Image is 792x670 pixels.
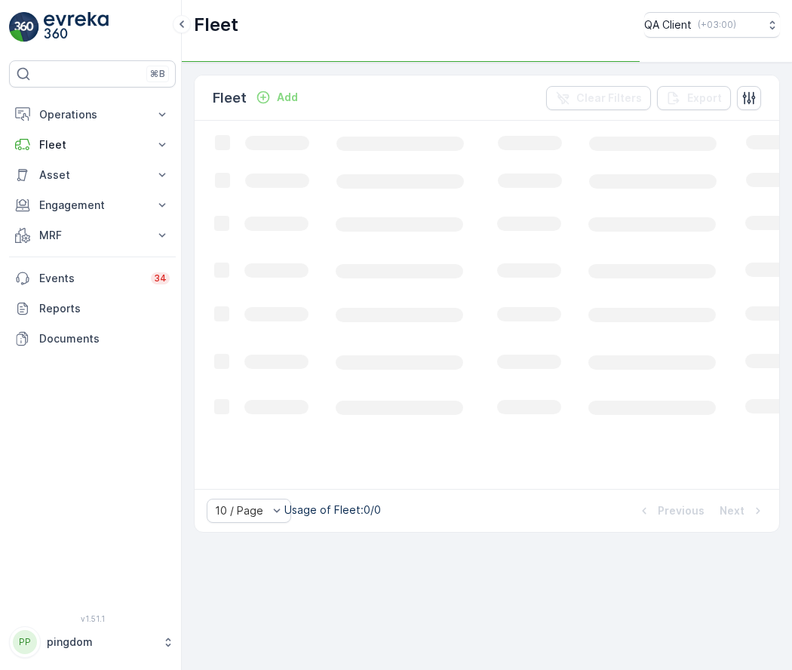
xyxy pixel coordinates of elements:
[47,635,155,650] p: pingdom
[39,331,170,346] p: Documents
[39,198,146,213] p: Engagement
[718,502,767,520] button: Next
[9,100,176,130] button: Operations
[576,91,642,106] p: Clear Filters
[9,160,176,190] button: Asset
[39,107,146,122] p: Operations
[39,301,170,316] p: Reports
[9,263,176,294] a: Events34
[284,502,381,518] p: Usage of Fleet : 0/0
[154,272,167,284] p: 34
[9,614,176,623] span: v 1.51.1
[9,324,176,354] a: Documents
[213,88,247,109] p: Fleet
[657,86,731,110] button: Export
[658,503,705,518] p: Previous
[250,88,304,106] button: Add
[9,294,176,324] a: Reports
[9,12,39,42] img: logo
[720,503,744,518] p: Next
[44,12,109,42] img: logo_light-DOdMpM7g.png
[39,137,146,152] p: Fleet
[9,190,176,220] button: Engagement
[9,626,176,658] button: PPpingdom
[546,86,651,110] button: Clear Filters
[150,68,165,80] p: ⌘B
[687,91,722,106] p: Export
[9,130,176,160] button: Fleet
[277,90,298,105] p: Add
[39,167,146,183] p: Asset
[698,19,736,31] p: ( +03:00 )
[9,220,176,250] button: MRF
[644,17,692,32] p: QA Client
[39,271,142,286] p: Events
[13,630,37,654] div: PP
[39,228,146,243] p: MRF
[644,12,780,38] button: QA Client(+03:00)
[194,13,238,37] p: Fleet
[635,502,706,520] button: Previous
